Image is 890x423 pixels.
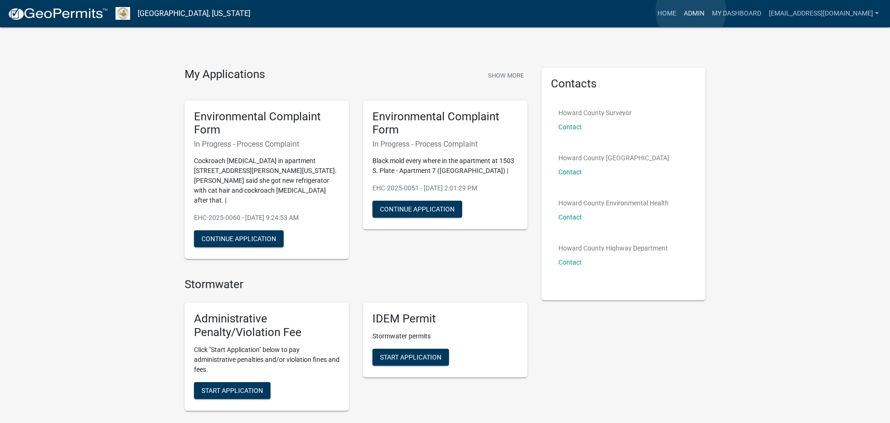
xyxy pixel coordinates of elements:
p: Howard County Highway Department [558,245,668,251]
p: EHC-2025-0060 - [DATE] 9:24:53 AM [194,213,340,223]
p: Howard County Environmental Health [558,200,669,206]
h5: IDEM Permit [372,312,518,326]
img: Howard County, Indiana [116,7,130,20]
button: Continue Application [194,230,284,247]
a: Contact [558,123,582,131]
a: Admin [680,5,708,23]
h4: My Applications [185,68,265,82]
h5: Environmental Complaint Form [372,110,518,137]
button: Continue Application [372,201,462,218]
h5: Environmental Complaint Form [194,110,340,137]
a: Contact [558,258,582,266]
button: Start Application [194,382,271,399]
p: Stormwater permits [372,331,518,341]
a: [EMAIL_ADDRESS][DOMAIN_NAME] [765,5,882,23]
h4: Stormwater [185,278,527,291]
p: Click "Start Application" below to pay administrative penalties and/or violation fines and fees. [194,345,340,375]
p: Cockroach [MEDICAL_DATA] in apartment [STREET_ADDRESS][PERSON_NAME][US_STATE]. [PERSON_NAME] said... [194,156,340,205]
button: Start Application [372,349,449,366]
a: My Dashboard [708,5,765,23]
p: Howard County [GEOGRAPHIC_DATA] [558,155,669,161]
span: Start Application [380,353,441,360]
h6: In Progress - Process Complaint [372,140,518,149]
span: Start Application [201,386,263,394]
p: Howard County Surveyor [558,110,632,116]
h5: Contacts [551,77,697,91]
a: Home [654,5,680,23]
a: Contact [558,168,582,176]
h6: In Progress - Process Complaint [194,140,340,149]
h5: Administrative Penalty/Violation Fee [194,312,340,339]
a: Contact [558,213,582,221]
p: Black mold every where in the apartment at 1503 S. Plate - Apartment 7 ([GEOGRAPHIC_DATA]) | [372,156,518,176]
button: Show More [484,68,527,83]
p: EHC-2025-0051 - [DATE] 2:01:29 PM [372,183,518,193]
a: [GEOGRAPHIC_DATA], [US_STATE] [138,6,250,22]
